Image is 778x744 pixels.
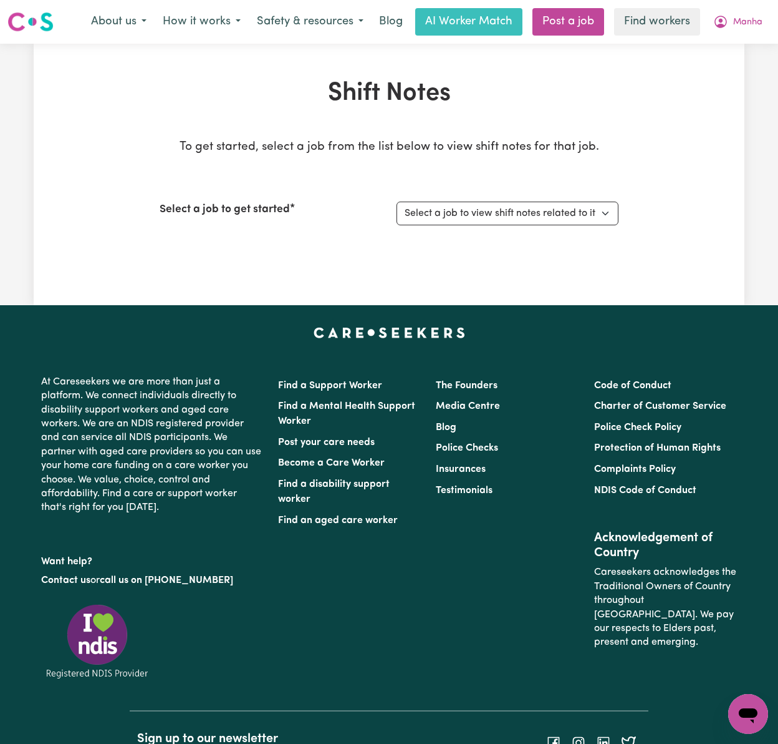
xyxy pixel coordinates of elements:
button: How it works [155,9,249,35]
h2: Acknowledgement of Country [594,531,737,560]
a: Insurances [436,464,486,474]
a: The Founders [436,381,497,391]
img: Careseekers logo [7,11,54,33]
label: Select a job to get started [160,202,290,218]
a: Testimonials [436,486,492,496]
a: Protection of Human Rights [594,443,721,453]
a: Media Centre [436,401,500,411]
button: My Account [705,9,771,35]
p: Want help? [41,550,263,569]
span: Manha [733,16,762,29]
p: At Careseekers we are more than just a platform. We connect individuals directly to disability su... [41,370,263,520]
a: Become a Care Worker [278,458,385,468]
a: Find workers [614,8,700,36]
a: Code of Conduct [594,381,671,391]
a: Police Check Policy [594,423,681,433]
a: Contact us [41,575,90,585]
a: Careseekers logo [7,7,54,36]
img: Registered NDIS provider [41,602,153,680]
h1: Shift Notes [160,79,618,109]
a: Charter of Customer Service [594,401,726,411]
button: About us [83,9,155,35]
a: Careseekers home page [314,328,465,338]
a: Complaints Policy [594,464,676,474]
a: Blog [372,8,410,36]
a: Post a job [532,8,604,36]
p: To get started, select a job from the list below to view shift notes for that job. [160,139,618,157]
button: Safety & resources [249,9,372,35]
a: Find a Mental Health Support Worker [278,401,415,426]
a: NDIS Code of Conduct [594,486,696,496]
a: Blog [436,423,456,433]
a: Find a Support Worker [278,381,382,391]
iframe: Button to launch messaging window [728,694,768,734]
a: Post your care needs [278,438,375,448]
a: Police Checks [436,443,498,453]
p: or [41,569,263,592]
a: AI Worker Match [415,8,522,36]
a: Find an aged care worker [278,516,398,526]
p: Careseekers acknowledges the Traditional Owners of Country throughout [GEOGRAPHIC_DATA]. We pay o... [594,560,737,654]
a: call us on [PHONE_NUMBER] [100,575,233,585]
a: Find a disability support worker [278,479,390,504]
